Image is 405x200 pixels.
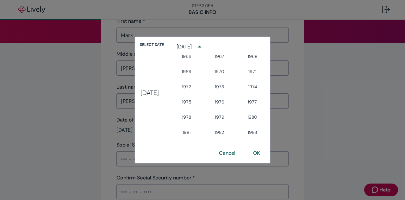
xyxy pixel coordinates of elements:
button: 1967 [208,51,231,62]
button: 1970 [208,66,231,77]
button: 1976 [208,96,231,108]
button: 1979 [208,111,231,123]
h4: [DATE] [140,89,159,97]
button: 1985 [208,142,231,153]
button: 1969 [175,66,198,77]
button: 1974 [241,81,264,92]
button: 1972 [175,81,198,92]
button: 1984 [175,142,198,153]
button: 1966 [175,51,198,62]
div: [DATE] [177,43,192,51]
button: 1968 [241,51,264,62]
button: year view is open, switch to calendar view [194,41,205,53]
button: OK [246,146,268,161]
button: 1975 [175,96,198,108]
button: 1971 [241,66,264,77]
button: 1977 [241,96,264,108]
span: Select date [140,42,164,47]
button: 1978 [175,111,198,123]
button: 1973 [208,81,231,92]
button: 1986 [241,142,264,153]
button: Cancel [211,146,243,161]
button: 1980 [241,111,264,123]
button: 1982 [208,127,231,138]
button: 1981 [175,127,198,138]
button: 1983 [241,127,264,138]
